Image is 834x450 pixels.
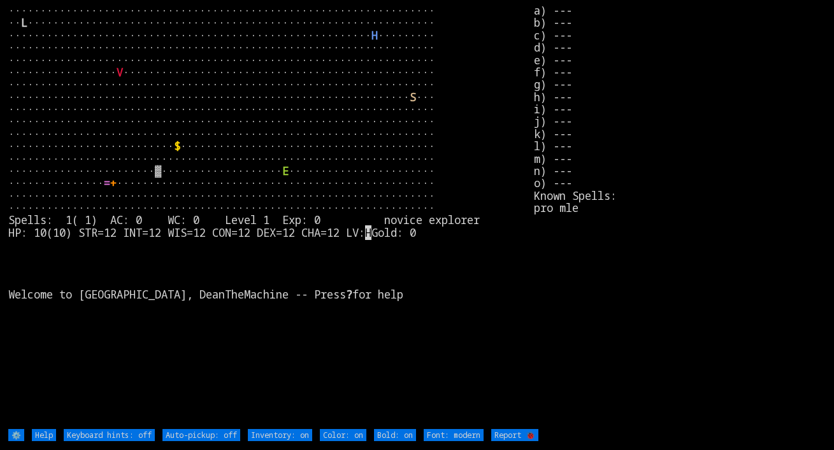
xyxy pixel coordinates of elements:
font: + [110,176,117,190]
font: H [371,28,378,43]
input: Keyboard hints: off [64,429,155,441]
font: E [282,164,289,178]
input: Inventory: on [248,429,312,441]
input: Font: modern [424,429,484,441]
larn: ··································································· ·· ··························... [8,4,534,428]
input: Color: on [320,429,366,441]
input: Help [32,429,56,441]
input: Auto-pickup: off [162,429,240,441]
b: ? [346,287,352,302]
font: S [410,90,416,104]
font: $ [174,139,180,153]
mark: H [365,225,371,240]
input: Bold: on [374,429,416,441]
font: V [117,65,123,80]
input: ⚙️ [8,429,24,441]
font: = [104,176,110,190]
stats: a) --- b) --- c) --- d) --- e) --- f) --- g) --- h) --- i) --- j) --- k) --- l) --- m) --- n) ---... [534,4,826,428]
input: Report 🐞 [491,429,538,441]
font: L [21,15,27,30]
